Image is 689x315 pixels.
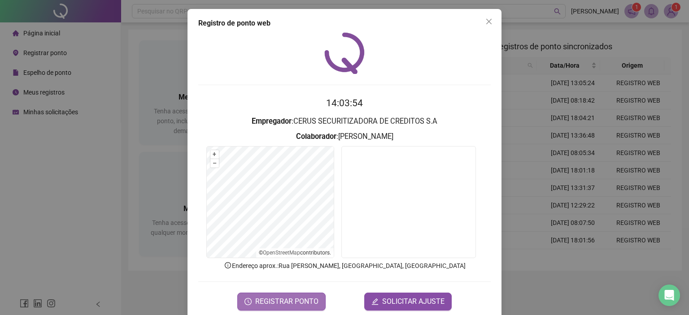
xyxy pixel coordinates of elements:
[237,293,326,311] button: REGISTRAR PONTO
[255,296,318,307] span: REGISTRAR PONTO
[244,298,252,305] span: clock-circle
[296,132,336,141] strong: Colaborador
[210,150,219,159] button: +
[371,298,379,305] span: edit
[364,293,452,311] button: editSOLICITAR AJUSTE
[198,116,491,127] h3: : CERUS SECURITIZADORA DE CREDITOS S.A
[482,14,496,29] button: Close
[485,18,493,25] span: close
[210,159,219,168] button: –
[198,131,491,142] h3: : [PERSON_NAME]
[198,18,491,29] div: Registro de ponto web
[198,261,491,271] p: Endereço aprox. : Rua [PERSON_NAME], [GEOGRAPHIC_DATA], [GEOGRAPHIC_DATA]
[259,250,331,256] li: © contributors.
[326,98,363,108] time: 14:03:54
[224,261,232,269] span: info-circle
[658,285,680,306] div: Open Intercom Messenger
[382,296,445,307] span: SOLICITAR AJUSTE
[252,117,292,125] strong: Empregador
[263,250,300,256] a: OpenStreetMap
[324,32,365,74] img: QRPoint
